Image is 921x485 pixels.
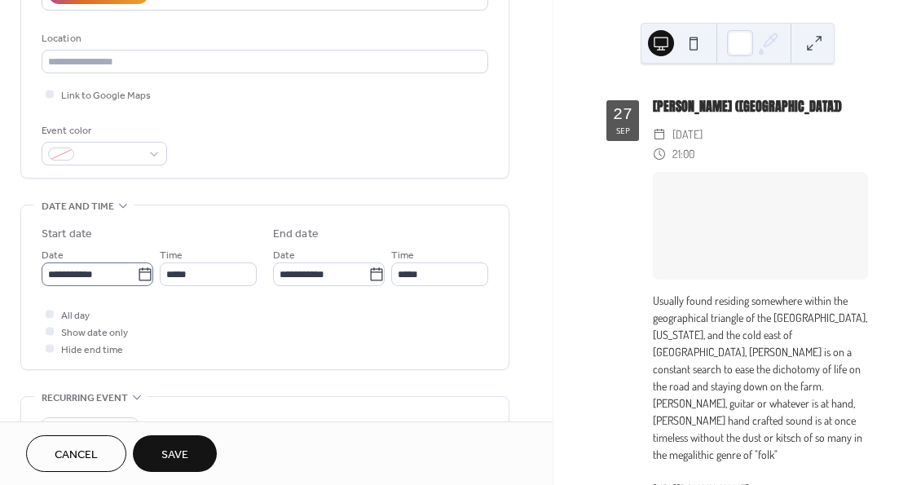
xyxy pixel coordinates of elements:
div: Sep [616,126,630,134]
span: Date [42,247,64,264]
span: Save [161,447,188,464]
span: Recurring event [42,390,128,407]
span: Time [160,247,183,264]
span: Hide end time [61,342,123,359]
span: Date [273,247,295,264]
div: 27 [613,107,632,123]
span: Link to Google Maps [61,87,151,104]
span: 21:00 [672,144,694,164]
div: [PERSON_NAME] ([GEOGRAPHIC_DATA]) [653,97,868,117]
span: [DATE] [672,125,703,144]
div: Location [42,30,485,47]
div: ​ [653,144,666,164]
span: Cancel [55,447,98,464]
div: Event color [42,122,164,139]
div: ​ [653,125,666,144]
div: Start date [42,226,92,243]
div: End date [273,226,319,243]
span: All day [61,307,90,324]
span: Time [391,247,414,264]
span: Date and time [42,198,114,215]
button: Cancel [26,435,126,472]
span: Show date only [61,324,128,342]
button: Save [133,435,217,472]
